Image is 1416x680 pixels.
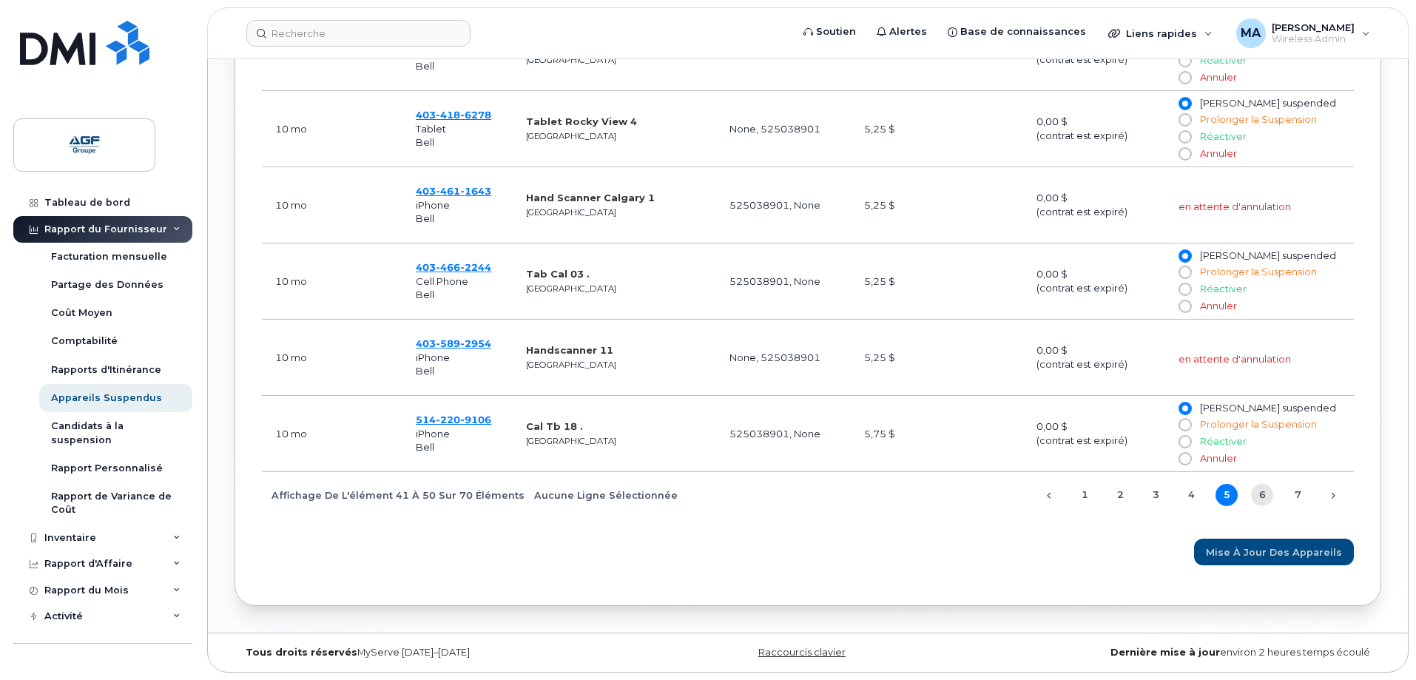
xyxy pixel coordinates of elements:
td: 525038901, None [716,167,851,243]
div: (contrat est expiré) [1036,281,1152,295]
a: Alertes [866,17,937,47]
div: Martine Aubin [1226,18,1380,48]
span: Annuler [1200,300,1237,312]
a: 5142209106 [416,414,491,425]
span: Bell [416,365,434,377]
span: Aucune ligne sélectionnée [534,490,678,501]
strong: Tablet Rocky View 4 [526,115,637,127]
span: [PERSON_NAME] suspended [1200,98,1336,109]
span: 403 [416,261,491,273]
span: [PERSON_NAME] suspended [1200,250,1336,261]
input: Prolonger la Suspension [1179,419,1190,431]
div: (contrat est expiré) [1036,129,1152,143]
span: 461 [436,185,460,197]
strong: Cal Tb 18 . [526,420,583,432]
a: Raccourcis clavier [758,647,846,658]
span: iPhone [416,428,450,440]
span: 403 [416,109,491,121]
span: Mise à jour des Appareils [1206,545,1342,559]
input: Prolonger la Suspension [1179,114,1190,126]
td: 5,25 $ [851,243,1023,320]
a: Base de connaissances [937,17,1096,47]
strong: Handscanner 11 [526,344,613,356]
td: jeudi 31 octobre 2024 07 h 31 [262,396,402,472]
span: Réactiver [1200,131,1247,142]
a: 3 [1144,484,1167,506]
span: Prolonger la Suspension [1200,419,1317,430]
input: Annuler [1179,300,1190,312]
td: 0,00 $ [1023,396,1165,472]
div: (contrat est expiré) [1036,357,1152,371]
span: [PERSON_NAME] [1272,21,1355,33]
strong: Dernière mise à jour [1110,647,1220,658]
span: Liens rapides [1126,27,1197,39]
a: 4035892954 [416,337,491,349]
td: 5,25 $ [851,167,1023,243]
input: Annuler [1179,148,1190,160]
span: Prolonger la Suspension [1200,114,1317,125]
span: 220 [436,414,460,425]
span: Tablet [416,123,446,135]
input: Réactiver [1179,436,1190,448]
div: environ 2 heures temps écoulé [999,647,1381,659]
td: 525038901, None [716,396,851,472]
small: [GEOGRAPHIC_DATA] [526,360,616,370]
button: Mise à jour des Appareils [1194,539,1354,565]
span: iPhone [416,351,450,363]
span: Bell [416,441,434,453]
a: 4034186278 [416,109,491,121]
span: en attente d'annulation [1179,201,1291,212]
div: MyServe [DATE]–[DATE] [235,647,617,659]
td: jeudi 31 octobre 2024 07 h 31 [262,91,402,167]
a: 7 [1287,484,1309,506]
input: [PERSON_NAME] suspended [1179,403,1190,414]
iframe: Messenger Launcher [1352,616,1405,669]
small: [GEOGRAPHIC_DATA] [526,55,616,65]
span: Base de connaissances [960,24,1086,39]
td: 0,00 $ [1023,243,1165,320]
small: [GEOGRAPHIC_DATA] [526,131,616,141]
a: 4034662244 [416,261,491,273]
a: 4 [1180,484,1202,506]
input: [PERSON_NAME] suspended [1179,250,1190,262]
span: Réactiver [1200,436,1247,447]
small: [GEOGRAPHIC_DATA] [526,436,616,446]
div: Affichage de l'élément 41 à 50 sur 70 éléments [262,482,687,507]
span: Alertes [889,24,927,39]
td: jeudi 31 octobre 2024 07 h 31 [262,167,402,243]
span: 2244 [460,261,491,273]
input: Prolonger la Suspension [1179,266,1190,278]
span: 466 [436,261,460,273]
input: Réactiver [1179,131,1190,143]
div: Liens rapides [1098,18,1223,48]
span: Wireless Admin [1272,33,1355,45]
td: 5,25 $ [851,320,1023,396]
span: Annuler [1200,453,1237,464]
small: [GEOGRAPHIC_DATA] [526,207,616,218]
span: Annuler [1200,148,1237,159]
input: Annuler [1179,72,1190,84]
a: 2 [1109,484,1131,506]
strong: Tous droits réservés [246,647,357,658]
td: 0,00 $ [1023,91,1165,167]
span: 403 [416,337,491,349]
span: Bell [416,212,434,224]
span: [PERSON_NAME] suspended [1200,403,1336,414]
span: 514 [416,414,491,425]
td: 0,00 $ [1023,167,1165,243]
span: en attente d'annulation [1179,353,1291,365]
a: 6 [1251,484,1273,506]
span: Annuler [1200,72,1237,83]
span: iPhone [416,199,450,211]
span: Bell [416,289,434,300]
a: 4034611643 [416,185,491,197]
a: 5 [1216,484,1238,506]
input: Réactiver [1179,283,1190,295]
td: 0,00 $ [1023,320,1165,396]
a: Précédent [1038,485,1060,507]
strong: Hand Scanner Calgary 1 [526,192,655,203]
div: (contrat est expiré) [1036,205,1152,219]
a: Soutien [793,17,866,47]
strong: Tab Cal 03 . [526,268,590,280]
span: Soutien [816,24,856,39]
